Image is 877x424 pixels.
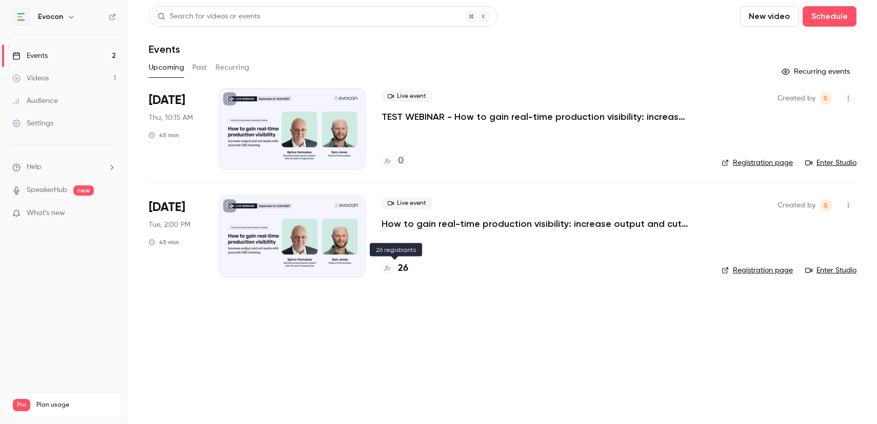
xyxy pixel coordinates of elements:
iframe: Noticeable Trigger [104,209,116,218]
div: Events [12,51,48,61]
div: Videos [12,73,49,83]
span: Anna-Liisa Staskevits [820,92,832,104]
h4: 26 [398,262,408,275]
div: 45 min [149,238,179,246]
a: Enter Studio [805,265,856,275]
div: Sep 23 Tue, 2:00 PM (Europe/Tallinn) [149,195,203,277]
li: help-dropdown-opener [12,162,116,173]
h6: Evocon [38,12,63,22]
span: Pro [13,399,30,411]
a: Registration page [722,158,793,168]
span: Plan usage [36,401,115,409]
span: Live event [382,197,432,209]
div: Sep 18 Thu, 10:15 AM (Europe/Tallinn) [149,88,203,170]
h4: 0 [398,154,404,168]
a: TEST WEBINAR - How to gain real-time production visibility: increase output and cut waste with ac... [382,111,689,123]
span: S [824,199,828,211]
div: Audience [12,96,58,106]
button: Upcoming [149,59,184,76]
div: Settings [12,118,53,129]
button: Recurring [215,59,250,76]
a: SpeakerHub [27,185,67,196]
span: Help [27,162,42,173]
button: Past [192,59,207,76]
span: What's new [27,208,65,219]
button: Recurring events [777,63,856,80]
img: Evocon [13,9,29,25]
a: Registration page [722,265,793,275]
div: Search for videos or events [157,11,260,22]
a: Enter Studio [805,158,856,168]
a: 26 [382,262,408,275]
span: new [73,185,94,196]
span: S [824,92,828,104]
a: 0 [382,154,404,168]
button: New video [740,6,799,27]
span: Created by [778,199,815,211]
button: Schedule [803,6,856,27]
span: [DATE] [149,199,185,216]
span: Created by [778,92,815,104]
span: Thu, 10:15 AM [149,113,193,123]
div: 45 min [149,131,179,139]
h1: Events [149,43,180,55]
span: [DATE] [149,92,185,109]
a: How to gain real-time production visibility: increase output and cut waste with accurate OEE trac... [382,218,689,230]
span: Tue, 2:00 PM [149,220,190,230]
span: Live event [382,90,432,102]
span: Anna-Liisa Staskevits [820,199,832,211]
